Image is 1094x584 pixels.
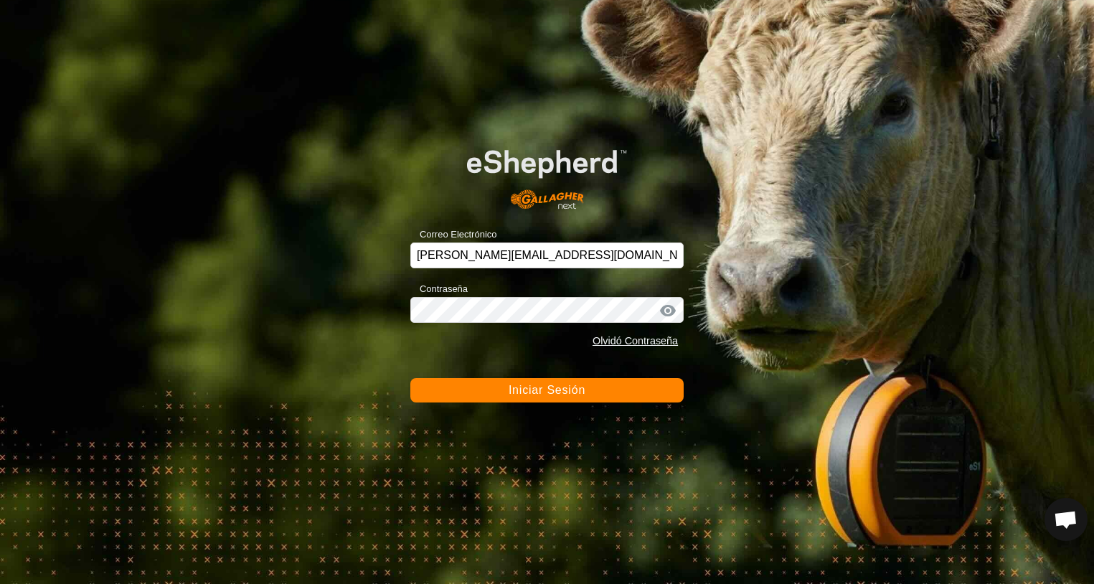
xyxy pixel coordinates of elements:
[438,127,656,220] img: Logo de eShepherd
[593,335,678,347] a: Olvidó Contraseña
[410,242,684,268] input: Correo Electrónico
[1045,498,1088,541] a: Chat abierto
[509,384,585,396] span: Iniciar Sesión
[410,378,684,402] button: Iniciar Sesión
[410,282,468,296] label: Contraseña
[410,227,497,242] label: Correo Electrónico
